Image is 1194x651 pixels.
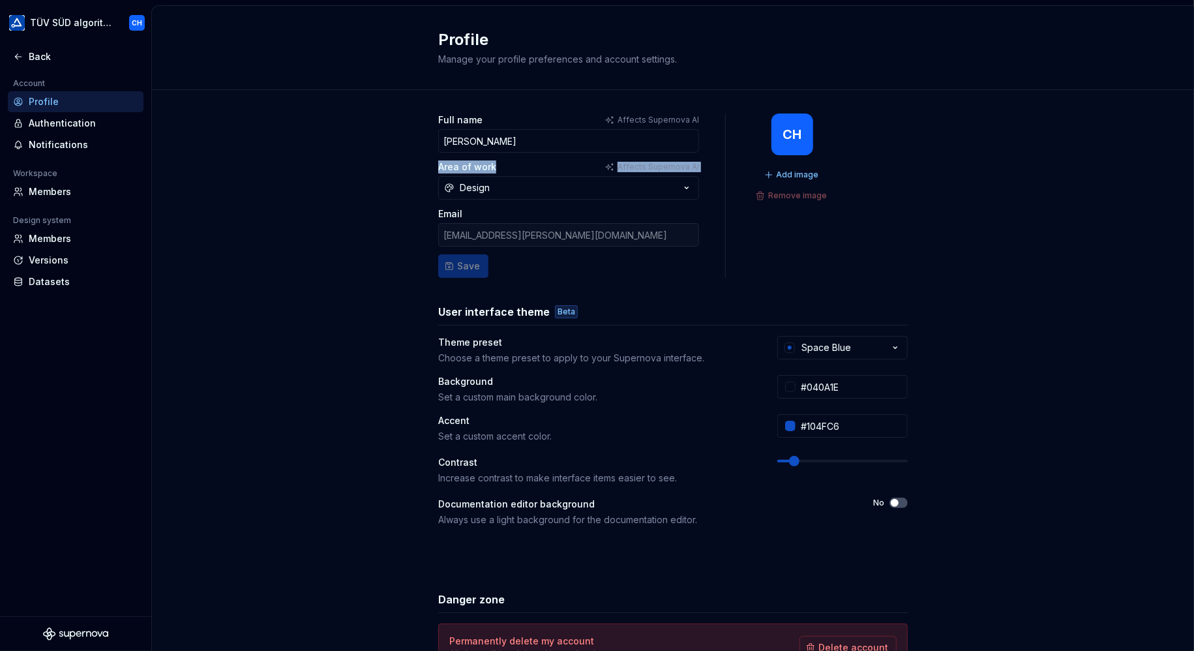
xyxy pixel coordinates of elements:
h3: Danger zone [438,592,505,607]
div: Datasets [29,275,138,288]
div: Accent [438,414,754,427]
div: Design system [8,213,76,228]
label: Email [438,207,462,220]
div: Beta [555,305,578,318]
div: Space Blue [801,341,851,354]
svg: Supernova Logo [43,628,108,641]
a: Members [8,181,143,202]
span: Add image [777,170,819,180]
div: Members [29,185,138,198]
div: Choose a theme preset to apply to your Supernova interface. [438,352,754,365]
p: Affects Supernova AI [618,115,699,125]
div: Set a custom accent color. [438,430,754,443]
div: CH [783,129,802,140]
div: Set a custom main background color. [438,391,754,404]
div: Contrast [438,456,754,469]
div: Profile [29,95,138,108]
img: b580ff83-5aa9-44e3-bf1e-f2d94e587a2d.png [9,15,25,31]
div: Increase contrast to make interface items easier to see. [438,472,754,485]
a: Notifications [8,134,143,155]
a: Datasets [8,271,143,292]
div: Background [438,375,754,388]
input: #104FC6 [796,414,908,438]
a: Profile [8,91,143,112]
div: Authentication [29,117,138,130]
label: Full name [438,114,483,127]
div: Always use a light background for the documentation editor. [438,513,850,526]
input: #FFFFFF [796,375,908,399]
div: Members [29,232,138,245]
div: TÜV SÜD algorithm [30,16,113,29]
button: TÜV SÜD algorithmCH [3,8,149,37]
a: Versions [8,250,143,271]
div: Account [8,76,50,91]
span: Manage your profile preferences and account settings. [438,53,677,65]
label: Area of work [438,160,496,174]
div: Workspace [8,166,63,181]
div: Design [460,181,490,194]
button: Add image [760,166,825,184]
div: CH [132,18,142,28]
h3: User interface theme [438,304,550,320]
label: No [873,498,884,508]
p: Affects Supernova AI [618,162,699,172]
h4: Permanently delete my account [449,635,594,648]
div: Notifications [29,138,138,151]
h2: Profile [438,29,892,50]
a: Members [8,228,143,249]
button: Space Blue [777,336,908,359]
a: Back [8,46,143,67]
div: Theme preset [438,336,754,349]
div: Versions [29,254,138,267]
div: Back [29,50,138,63]
a: Authentication [8,113,143,134]
div: Documentation editor background [438,498,850,511]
